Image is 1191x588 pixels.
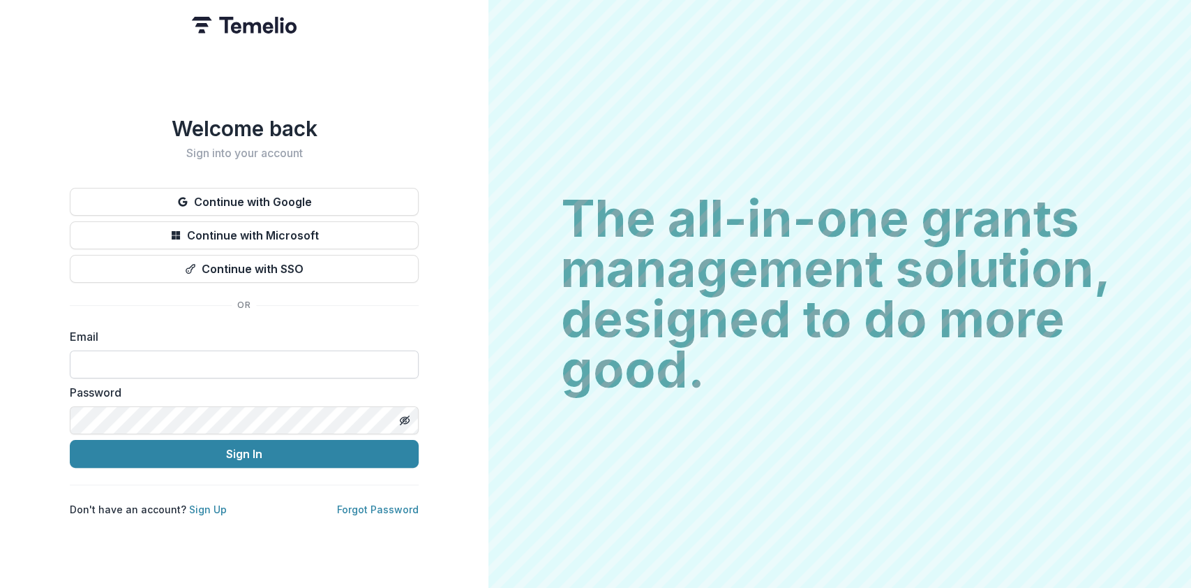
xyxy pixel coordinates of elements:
[394,409,416,432] button: Toggle password visibility
[70,188,419,216] button: Continue with Google
[70,440,419,468] button: Sign In
[70,147,419,160] h2: Sign into your account
[70,116,419,141] h1: Welcome back
[70,384,410,401] label: Password
[337,504,419,515] a: Forgot Password
[70,255,419,283] button: Continue with SSO
[70,328,410,345] label: Email
[189,504,227,515] a: Sign Up
[70,221,419,249] button: Continue with Microsoft
[70,502,227,517] p: Don't have an account?
[192,17,297,34] img: Temelio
